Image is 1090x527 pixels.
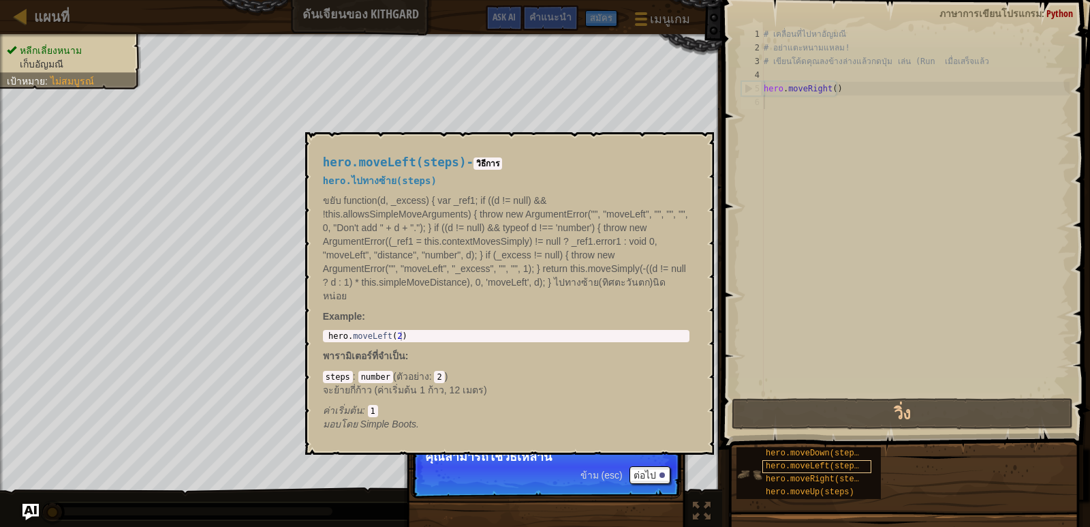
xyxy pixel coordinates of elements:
[650,10,690,28] span: เมนูเกม
[22,504,39,520] button: Ask AI
[486,5,523,31] button: Ask AI
[1042,7,1046,20] span: :
[732,398,1073,430] button: วิ่ง
[766,449,864,458] span: hero.moveDown(steps)
[323,156,689,169] h4: -
[323,383,689,397] p: จะย้ายกี่ก้าว (ค่าเริ่มต้น 1 ก้าว, 12 เมตร)
[20,45,82,56] span: หลีกเลี่ยงหนาม
[323,175,437,186] span: hero.ไปทางซ้าย(steps)
[425,450,667,464] p: คุณสามารถใช้วิธีเหล่านี้
[323,405,362,416] span: ค่าเริ่มต้น
[358,371,393,383] code: number
[741,55,764,68] div: 3
[434,371,444,383] code: 2
[34,7,69,26] span: แผนที่
[362,405,368,416] span: :
[323,155,467,169] span: hero.moveLeft(steps)
[742,82,764,95] div: 5
[629,466,670,484] button: ต่อไป
[405,350,409,361] span: :
[741,27,764,41] div: 1
[353,371,358,382] span: :
[323,419,360,430] span: มอบโดย
[323,311,362,322] span: Example
[939,7,1042,20] span: ภาษาการเขียนโปรแกรม
[323,370,689,417] div: ( )
[741,95,764,109] div: 6
[766,487,854,497] span: hero.moveUp(steps)
[323,350,405,361] span: พารามิเตอร์ที่จำเป็น
[580,470,623,481] span: ข้าม (esc)
[585,10,617,27] button: สมัคร
[20,59,63,70] span: เก็บอัญมณี
[45,76,50,87] span: :
[741,41,764,55] div: 2
[323,371,353,383] code: steps
[323,194,689,303] p: ขยับ function(d, _excess) { var _ref1; if ((d != null) && !this.allowsSimpleMoveArguments) { thro...
[736,462,762,487] img: portrait.png
[766,462,864,471] span: hero.moveLeft(steps)
[1046,7,1073,20] span: Python
[7,76,45,87] span: เป้าหมาย
[7,44,131,57] li: หลีกเลี่ยงหนาม
[624,5,698,37] button: เมนูเกม
[741,68,764,82] div: 4
[473,157,502,170] code: วิธีการ
[766,475,869,484] span: hero.moveRight(steps)
[27,7,69,26] a: แผนที่
[50,76,94,87] span: ไม่สมบูรณ์
[529,10,572,23] span: คำแนะนำ
[429,371,435,382] span: :
[323,419,419,430] em: Simple Boots.
[323,311,365,322] strong: :
[7,57,131,71] li: เก็บอัญมณี
[368,405,378,417] code: 1
[396,371,429,382] span: ตัวอย่าง
[493,10,516,23] span: Ask AI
